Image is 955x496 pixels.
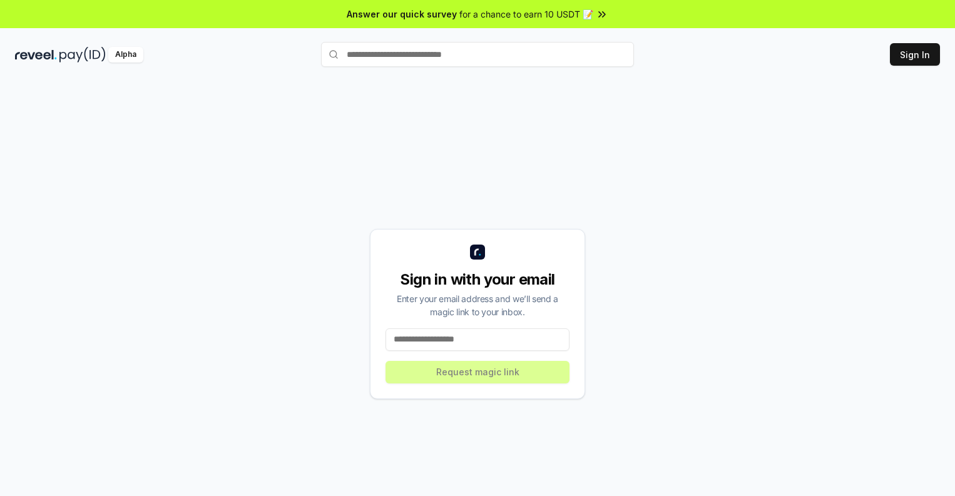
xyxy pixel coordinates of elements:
[470,245,485,260] img: logo_small
[890,43,940,66] button: Sign In
[15,47,57,63] img: reveel_dark
[347,8,457,21] span: Answer our quick survey
[386,292,569,318] div: Enter your email address and we’ll send a magic link to your inbox.
[386,270,569,290] div: Sign in with your email
[108,47,143,63] div: Alpha
[59,47,106,63] img: pay_id
[459,8,593,21] span: for a chance to earn 10 USDT 📝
